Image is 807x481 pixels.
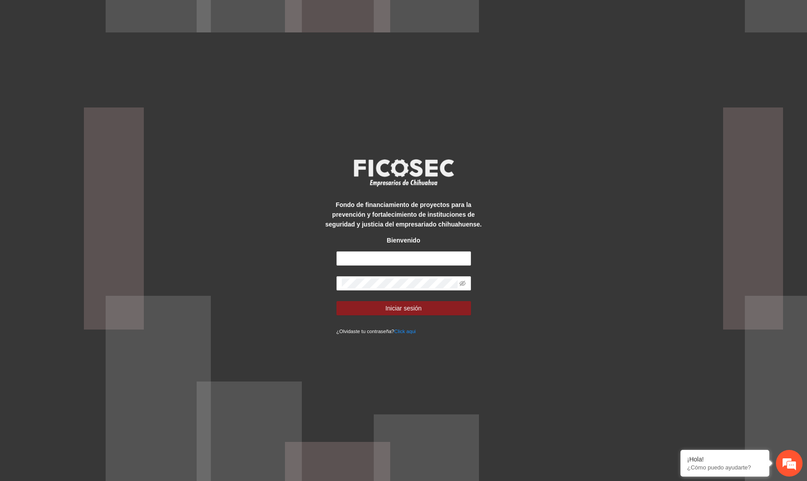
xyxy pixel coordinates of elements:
[385,303,422,313] span: Iniciar sesión
[348,156,459,189] img: logo
[336,301,471,315] button: Iniciar sesión
[687,464,763,471] p: ¿Cómo puedo ayudarte?
[394,329,416,334] a: Click aqui
[336,329,416,334] small: ¿Olvidaste tu contraseña?
[687,456,763,463] div: ¡Hola!
[387,237,420,244] strong: Bienvenido
[325,201,482,228] strong: Fondo de financiamiento de proyectos para la prevención y fortalecimiento de instituciones de seg...
[459,280,466,286] span: eye-invisible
